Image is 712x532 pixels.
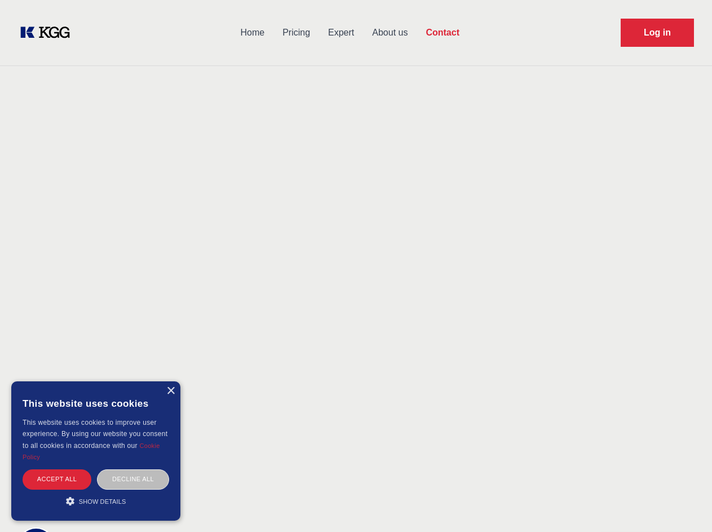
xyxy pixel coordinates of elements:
iframe: Chat Widget [656,478,712,532]
div: This website uses cookies [23,390,169,417]
a: Pricing [273,18,319,47]
a: Contact [417,18,468,47]
span: Show details [79,498,126,505]
div: Decline all [97,469,169,489]
span: This website uses cookies to improve user experience. By using our website you consent to all coo... [23,419,167,450]
a: Cookie Policy [23,442,160,460]
div: Close [166,387,175,395]
a: About us [363,18,417,47]
div: Show details [23,495,169,507]
a: Expert [319,18,363,47]
a: Request Demo [621,19,694,47]
div: Accept all [23,469,91,489]
a: KOL Knowledge Platform: Talk to Key External Experts (KEE) [18,24,79,42]
a: Home [231,18,273,47]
